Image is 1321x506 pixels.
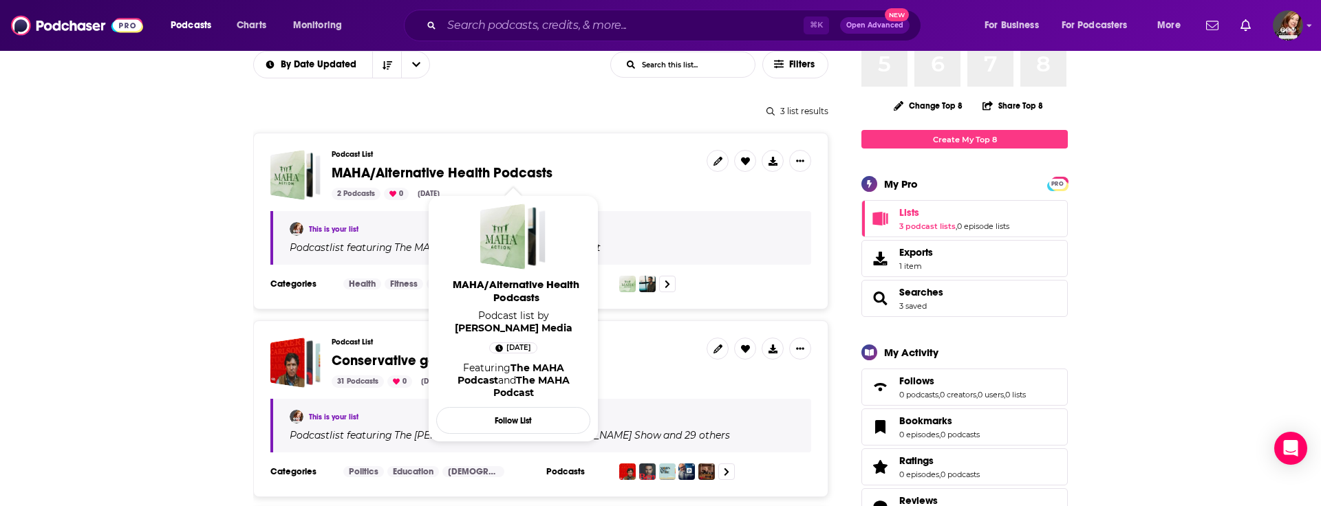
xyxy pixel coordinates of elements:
[253,60,373,69] button: open menu
[332,188,380,200] div: 2 Podcasts
[885,97,971,114] button: Change Top 8
[639,463,656,480] img: The Ben Shapiro Show
[1049,179,1066,189] span: PRO
[866,209,894,228] a: Lists
[283,14,360,36] button: open menu
[1148,14,1198,36] button: open menu
[840,17,910,34] button: Open AdvancedNew
[1005,390,1026,399] a: 0 lists
[899,246,933,258] span: Exports
[387,466,439,477] a: Education
[442,362,585,399] div: Featuring
[332,150,696,159] h3: Podcast List
[439,278,593,309] a: MAHA/Alternative Health Podcasts
[401,52,430,78] button: open menu
[663,429,730,441] p: and 29 others
[975,14,1056,36] button: open menu
[332,166,552,181] a: MAHA/Alternative Health Podcasts
[237,16,266,35] span: Charts
[899,206,1009,219] a: Lists
[394,430,526,441] h4: The [PERSON_NAME] Show
[861,368,1068,406] span: Follows
[309,412,358,421] a: This is your list
[506,341,531,355] span: [DATE]
[846,22,903,29] span: Open Advanced
[442,14,804,36] input: Search podcasts, credits, & more...
[861,280,1068,317] span: Searches
[1201,14,1224,37] a: Show notifications dropdown
[861,200,1068,237] span: Lists
[436,407,590,434] button: Follow List
[332,375,384,388] div: 31 Podcasts
[480,203,546,269] span: MAHA/Alternative Health Podcasts
[11,12,143,38] img: Podchaser - Follow, Share and Rate Podcasts
[253,106,828,116] div: 3 list results
[899,286,943,298] span: Searches
[1273,10,1303,41] button: Show profile menu
[417,10,934,41] div: Search podcasts, credits, & more...
[762,51,828,78] button: Filters
[1062,16,1128,35] span: For Podcasters
[789,150,811,172] button: Show More Button
[698,463,715,480] img: The Michael Knowles Show
[789,338,811,360] button: Show More Button
[884,177,918,190] div: My Pro
[161,14,229,36] button: open menu
[639,276,656,292] img: The MAHA Podcast
[940,390,976,399] a: 0 creators
[1004,390,1005,399] span: ,
[861,240,1068,277] a: Exports
[412,188,445,200] div: [DATE]
[899,415,952,427] span: Bookmarks
[270,338,321,388] a: Conservative general
[384,188,409,200] div: 0
[332,338,696,346] h3: Podcast List
[343,466,384,477] a: Politics
[789,60,817,69] span: Filters
[866,417,894,437] a: Bookmarks
[455,322,572,334] a: Pamela Stevens Media
[439,278,593,304] span: MAHA/Alternative Health Podcasts
[938,390,940,399] span: ,
[228,14,275,36] a: Charts
[343,278,381,289] a: Health
[1157,16,1181,35] span: More
[1235,14,1256,37] a: Show notifications dropdown
[861,130,1068,148] a: Create My Top 8
[899,454,980,467] a: Ratings
[899,375,1026,387] a: Follows
[957,221,1009,231] a: 0 episode lists
[290,241,795,254] div: Podcast list featuring
[939,430,941,439] span: ,
[861,408,1068,445] span: Bookmarks
[885,8,910,21] span: New
[290,410,303,423] img: Pamela Stevens Media
[253,51,430,78] h2: Choose List sort
[270,150,321,200] span: MAHA/Alternative Health Podcasts
[281,60,361,69] span: By Date Updated
[866,457,894,476] a: Ratings
[899,470,939,479] a: 0 episodes
[489,342,537,353] a: 2 days ago
[290,222,303,236] img: Pamela Stevens Media
[309,225,358,234] a: This is your list
[387,375,412,388] div: 0
[332,352,469,369] span: Conservative general
[899,415,980,427] a: Bookmarks
[1273,10,1303,41] span: Logged in as pamelastevensmedia
[427,278,488,289] a: Alternative Health
[171,16,211,35] span: Podcasts
[436,309,590,334] span: Podcast list by
[1274,432,1307,465] div: Open Intercom Messenger
[392,242,487,253] a: The MAHA Podcast
[1049,178,1066,188] a: PRO
[416,375,449,388] div: [DATE]
[899,301,927,311] a: 3 saved
[899,390,938,399] a: 0 podcasts
[941,430,980,439] a: 0 podcasts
